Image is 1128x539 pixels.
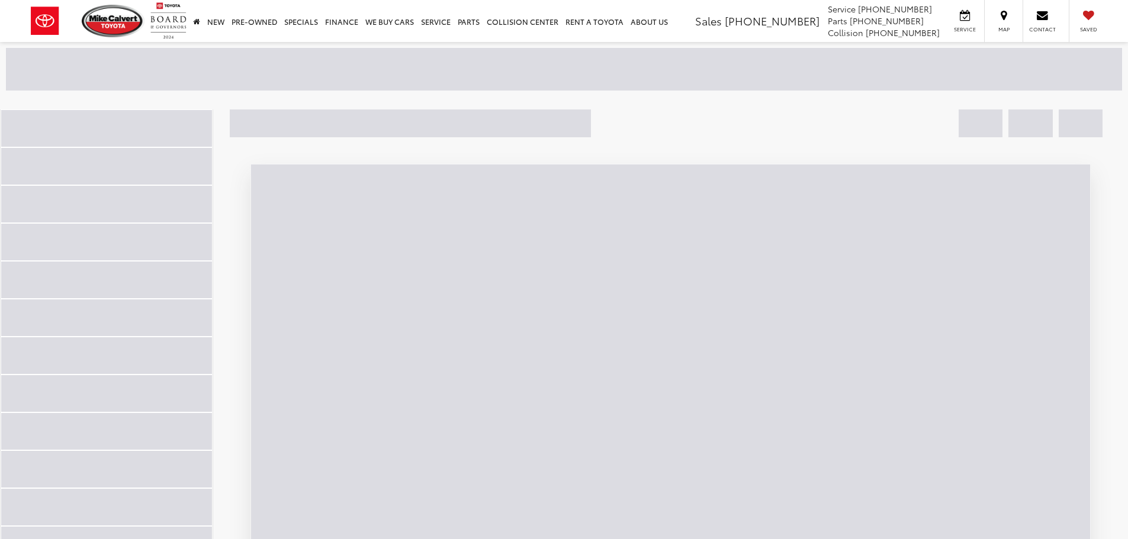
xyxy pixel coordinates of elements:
[828,3,856,15] span: Service
[866,27,940,38] span: [PHONE_NUMBER]
[1075,25,1101,33] span: Saved
[952,25,978,33] span: Service
[82,5,144,37] img: Mike Calvert Toyota
[991,25,1017,33] span: Map
[828,27,863,38] span: Collision
[828,15,847,27] span: Parts
[858,3,932,15] span: [PHONE_NUMBER]
[695,13,722,28] span: Sales
[850,15,924,27] span: [PHONE_NUMBER]
[1029,25,1056,33] span: Contact
[725,13,820,28] span: [PHONE_NUMBER]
